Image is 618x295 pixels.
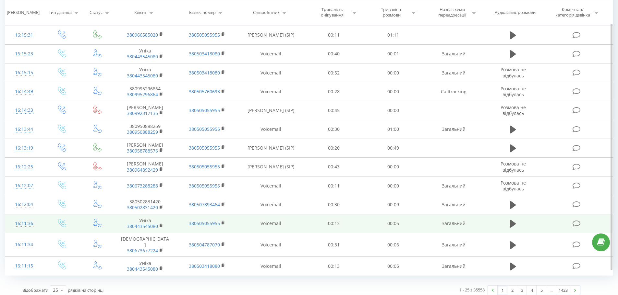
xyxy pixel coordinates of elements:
[189,263,220,269] a: 380503418080
[304,101,364,120] td: 00:45
[501,104,526,116] span: Розмова не відбулась
[114,195,176,214] td: 380502831420
[304,157,364,176] td: 00:43
[114,82,176,101] td: 380995296864
[114,120,176,139] td: 380950888259
[364,176,423,195] td: 00:00
[238,44,304,63] td: Voicemail
[114,257,176,276] td: Уніка
[238,120,304,139] td: Voicemail
[423,195,484,214] td: Загальний
[364,195,423,214] td: 00:09
[315,7,350,18] div: Тривалість очікування
[364,120,423,139] td: 01:00
[304,195,364,214] td: 00:30
[304,257,364,276] td: 00:13
[423,63,484,82] td: Загальний
[423,44,484,63] td: Загальний
[556,286,570,295] a: 1423
[517,286,527,295] a: 3
[189,126,220,132] a: 380505055955
[127,183,158,189] a: 380673288288
[114,139,176,157] td: [PERSON_NAME]
[364,101,423,120] td: 00:00
[238,63,304,82] td: Voicemail
[501,85,526,97] span: Розмова не відбулась
[304,139,364,157] td: 00:20
[423,257,484,276] td: Загальний
[238,157,304,176] td: [PERSON_NAME] (SIP)
[114,157,176,176] td: [PERSON_NAME]
[189,70,220,76] a: 380503418080
[507,286,517,295] a: 2
[127,223,158,229] a: 380443545080
[364,63,423,82] td: 00:00
[238,26,304,44] td: [PERSON_NAME] (SIP)
[189,9,216,15] div: Бізнес номер
[12,217,37,230] div: 16:11:36
[12,260,37,272] div: 16:11:15
[364,157,423,176] td: 00:00
[189,51,220,57] a: 380503418080
[423,233,484,257] td: Загальний
[114,214,176,233] td: Уніка
[189,32,220,38] a: 380505055955
[189,220,220,226] a: 380505055955
[12,66,37,79] div: 16:15:15
[253,9,280,15] div: Співробітник
[114,233,176,257] td: [DEMOGRAPHIC_DATA]
[127,73,158,79] a: 380443545080
[495,9,536,15] div: Аудіозапис розмови
[12,123,37,136] div: 16:13:44
[189,242,220,248] a: 380504787070
[127,148,158,154] a: 380958788576
[127,32,158,38] a: 380966585020
[238,82,304,101] td: Voicemail
[304,26,364,44] td: 00:11
[304,63,364,82] td: 00:52
[304,44,364,63] td: 00:40
[49,9,72,15] div: Тип дзвінка
[127,167,158,173] a: 380964892429
[12,142,37,154] div: 16:13:19
[12,179,37,192] div: 16:12:07
[459,287,485,293] div: 1 - 25 з 35558
[90,9,103,15] div: Статус
[304,120,364,139] td: 00:30
[134,9,147,15] div: Клієнт
[435,7,469,18] div: Назва схеми переадресації
[12,198,37,211] div: 16:12:04
[114,63,176,82] td: Уніка
[238,257,304,276] td: Voicemail
[22,287,48,293] span: Відображати
[53,287,58,293] div: 25
[127,266,158,272] a: 380443545080
[114,101,176,120] td: [PERSON_NAME]
[501,161,526,173] span: Розмова не відбулась
[554,7,592,18] div: Коментар/категорія дзвінка
[189,164,220,170] a: 380505055955
[364,26,423,44] td: 01:11
[189,107,220,113] a: 380505055955
[364,257,423,276] td: 00:05
[7,9,40,15] div: [PERSON_NAME]
[527,286,537,295] a: 4
[12,104,37,117] div: 16:14:33
[127,53,158,60] a: 380443545080
[364,44,423,63] td: 00:01
[238,214,304,233] td: Voicemail
[304,82,364,101] td: 00:28
[68,287,103,293] span: рядків на сторінці
[364,139,423,157] td: 00:49
[498,286,507,295] a: 1
[127,91,158,97] a: 380995296864
[114,44,176,63] td: Уніка
[374,7,409,18] div: Тривалість розмови
[423,120,484,139] td: Загальний
[364,233,423,257] td: 00:06
[12,29,37,41] div: 16:15:31
[304,176,364,195] td: 00:11
[238,176,304,195] td: Voicemail
[127,129,158,135] a: 380950888259
[537,286,546,295] a: 5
